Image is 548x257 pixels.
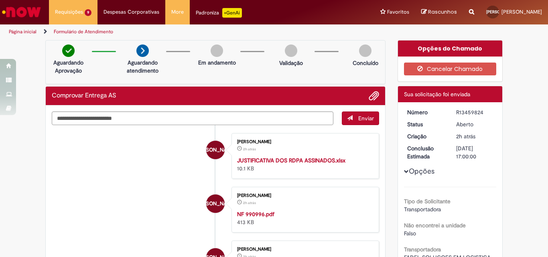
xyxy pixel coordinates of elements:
b: Tipo de Solicitante [404,198,451,205]
p: Em andamento [198,59,236,67]
p: Validação [279,59,303,67]
span: 2h atrás [456,133,475,140]
textarea: Digite sua mensagem aqui... [52,111,333,125]
time: 28/08/2025 18:19:16 [243,200,256,205]
span: Falso [404,230,416,237]
p: +GenAi [222,8,242,18]
time: 28/08/2025 18:26:53 [456,133,475,140]
a: JUSTIFICATIVA DOS RDPA ASSINADOS.xlsx [237,157,345,164]
span: [PERSON_NAME] [195,194,235,213]
p: Aguardando atendimento [123,59,162,75]
dt: Criação [401,132,451,140]
img: img-circle-grey.png [285,45,297,57]
a: Página inicial [9,28,37,35]
span: More [171,8,184,16]
dt: Status [401,120,451,128]
span: [PERSON_NAME] [486,9,518,14]
button: Cancelar Chamado [404,63,497,75]
span: Transportadora [404,206,441,213]
span: [PERSON_NAME] [195,140,235,160]
p: Concluído [353,59,378,67]
span: 2h atrás [243,147,256,152]
span: Enviar [358,115,374,122]
ul: Trilhas de página [6,24,359,39]
div: 10.1 KB [237,156,371,172]
span: Sua solicitação foi enviada [404,91,470,98]
div: [PERSON_NAME] [237,247,371,252]
span: Favoritos [387,8,409,16]
div: Padroniza [196,8,242,18]
span: 2h atrás [243,200,256,205]
div: Aberto [456,120,493,128]
p: Aguardando Aprovação [49,59,88,75]
button: Enviar [342,111,379,125]
a: Rascunhos [421,8,457,16]
div: [PERSON_NAME] [237,193,371,198]
dt: Conclusão Estimada [401,144,451,160]
div: Joao Barbosa de Oliveira [206,194,225,213]
img: img-circle-grey.png [359,45,371,57]
div: 28/08/2025 18:26:53 [456,132,493,140]
time: 28/08/2025 18:25:01 [243,147,256,152]
span: Despesas Corporativas [104,8,159,16]
span: Requisições [55,8,83,16]
b: Transportadora [404,246,441,253]
span: [PERSON_NAME] [501,8,542,15]
dt: Número [401,108,451,116]
div: 413 KB [237,210,371,226]
img: ServiceNow [1,4,42,20]
button: Adicionar anexos [369,91,379,101]
div: R13459824 [456,108,493,116]
div: Joao Barbosa de Oliveira [206,141,225,159]
a: NF 990996.pdf [237,210,274,218]
div: [PERSON_NAME] [237,140,371,144]
span: 9 [85,9,91,16]
img: check-circle-green.png [62,45,75,57]
b: Não encontrei a unidade [404,222,466,229]
span: Rascunhos [428,8,457,16]
div: Opções do Chamado [398,40,503,57]
img: arrow-next.png [136,45,149,57]
a: Formulário de Atendimento [54,28,113,35]
h2: Comprovar Entrega AS Histórico de tíquete [52,92,116,99]
div: [DATE] 17:00:00 [456,144,493,160]
img: img-circle-grey.png [211,45,223,57]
